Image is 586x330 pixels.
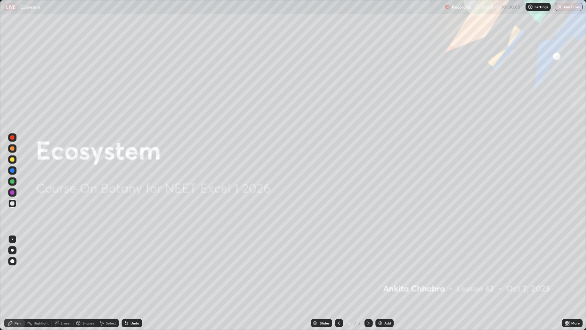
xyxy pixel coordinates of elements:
div: Pen [14,321,21,325]
img: class-settings-icons [528,4,533,10]
div: Select [106,321,116,325]
div: Eraser [60,321,71,325]
div: Add [384,321,391,325]
div: Shapes [82,321,94,325]
div: More [571,321,580,325]
p: LIVE [6,4,15,10]
div: Highlight [34,321,49,325]
div: 3 [358,320,362,326]
img: recording.375f2c34.svg [445,4,451,10]
img: end-class-cross [557,4,563,10]
button: End Class [555,3,583,11]
div: Undo [131,321,139,325]
p: Ecosystem [20,4,40,10]
div: 2 [346,321,353,325]
img: add-slide-button [377,320,383,326]
p: Settings [534,5,548,9]
div: Slides [320,321,329,325]
div: / [354,321,356,325]
p: Recording [452,4,471,10]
